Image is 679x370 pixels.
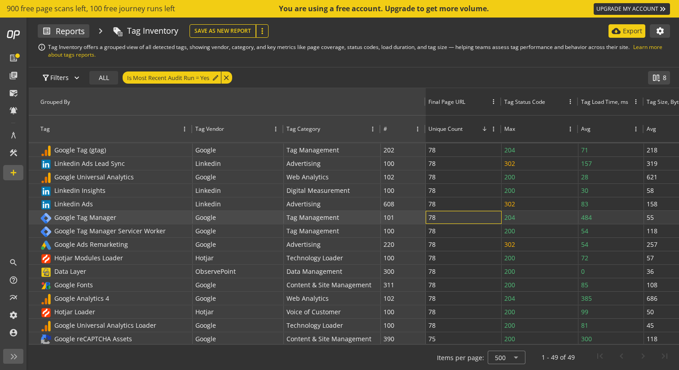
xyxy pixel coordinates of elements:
[428,211,436,224] p: 78
[54,334,132,343] span: Google reCAPTCHA Assets
[581,125,591,133] div: Avg
[504,98,545,106] div: Tag Status Code
[384,292,394,305] p: 102
[195,224,216,237] span: Google
[647,157,657,170] p: 319
[195,170,216,183] span: Google
[195,184,221,197] span: Linkedin
[118,31,123,37] mat-icon: list_alt
[428,305,436,318] p: 78
[287,211,339,224] span: Tag Management
[647,265,654,278] p: 36
[384,184,394,197] p: 100
[428,143,436,156] p: 78
[648,71,670,85] button: 8
[195,197,221,210] span: Linkedin
[54,200,93,208] span: Linkedin Ads
[647,292,657,305] p: 686
[287,157,321,170] span: Advertising
[54,267,86,276] span: Data Layer
[504,170,515,183] p: 200
[428,238,436,251] p: 78
[384,157,394,170] p: 100
[40,239,52,251] img: Google Ads Remarketing
[581,157,592,170] p: 157
[54,213,116,222] span: Google Tag Manager
[9,168,18,177] mat-icon: add
[384,278,394,291] p: 311
[504,157,515,170] p: 302
[542,353,575,362] div: 1 - 49 of 49
[89,71,118,85] button: ALL
[9,311,18,320] mat-icon: settings
[195,157,221,170] span: Linkedin
[40,145,52,157] img: Google Tag (gtag)
[195,143,216,156] span: Google
[54,294,109,303] span: Google Analytics 4
[581,143,588,156] p: 71
[384,211,394,224] p: 101
[48,43,670,58] p: Tag Inventory offers a grouped view of all detected tags, showing vendor, category, and key metri...
[9,106,18,115] mat-icon: notifications_active
[287,319,343,332] span: Technology Loader
[623,27,642,36] p: Export
[384,319,394,332] p: 100
[195,278,216,291] span: Google
[287,251,343,264] span: Technology Loader
[9,131,18,140] mat-icon: architecture
[40,293,52,305] img: Google Analytics 4
[40,212,52,224] img: Google Tag Manager
[287,265,342,278] span: Data Management
[581,197,588,210] p: 83
[428,157,436,170] p: 78
[287,224,339,237] span: Tag Management
[384,197,394,210] p: 608
[40,266,52,278] img: Data Layer
[99,70,109,86] span: ALL
[647,197,657,210] p: 158
[9,276,18,285] mat-icon: help_outline
[654,347,675,368] button: Last page
[287,143,339,156] span: Tag Management
[40,185,52,197] img: LinkedIn Insights
[504,292,515,305] p: 204
[504,278,515,291] p: 200
[581,98,628,106] div: Tag Load Time, ms
[287,197,321,210] span: Advertising
[428,184,436,197] p: 78
[54,321,156,330] span: Google Universal Analytics Loader
[40,199,52,211] img: Linkedin Ads
[581,332,592,345] p: 300
[41,73,50,82] mat-icon: filter_alt
[9,328,18,337] mat-icon: account_circle
[40,158,52,170] img: Linkedin Ads Lead Sync
[647,224,657,237] p: 118
[279,4,490,14] div: You are using a free account. Upgrade to get more volume.
[581,265,585,278] p: 0
[54,159,125,168] span: Linkedin Ads Lead Sync
[287,305,341,318] span: Voice of Customer
[9,148,18,157] mat-icon: construction
[581,319,588,332] p: 81
[581,238,588,251] p: 54
[632,347,654,368] button: Next page
[647,238,657,251] p: 257
[608,24,645,38] button: Export
[287,170,329,183] span: Web Analytics
[195,125,224,133] div: Tag Vendor
[647,143,657,156] p: 218
[504,265,515,278] p: 200
[663,73,666,82] span: 8
[54,308,95,316] span: Hotjar Loader
[384,125,387,133] div: #
[581,224,588,237] p: 54
[258,27,267,36] mat-icon: more_vert
[40,226,52,238] img: Google Tag Manager Servicer Worker
[384,332,394,345] p: 390
[9,258,18,267] mat-icon: search
[504,319,515,332] p: 200
[40,253,52,265] img: Hotjar Modules Loader
[504,238,515,251] p: 302
[38,24,89,38] button: Reports
[428,319,436,332] p: 78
